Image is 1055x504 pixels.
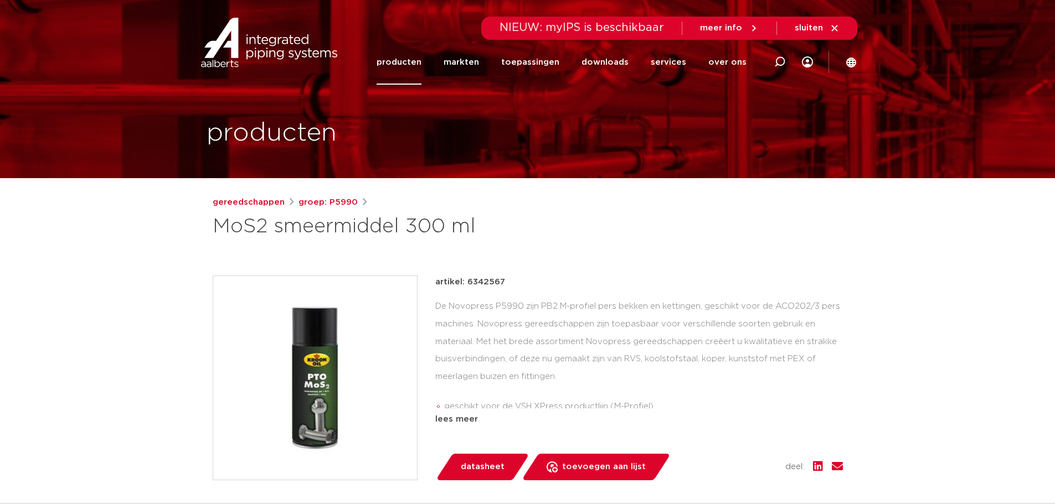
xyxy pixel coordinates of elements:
span: datasheet [461,458,505,476]
li: geschikt voor de VSH XPress productlijn (M-Profiel) [444,398,843,415]
a: sluiten [795,23,840,33]
span: sluiten [795,24,823,32]
p: artikel: 6342567 [435,276,505,289]
h1: producten [207,116,337,151]
a: over ons [708,40,747,85]
span: NIEUW: myIPS is beschikbaar [500,22,664,33]
a: meer info [700,23,759,33]
img: Product Image for MoS2 smeermiddel 300 ml [213,276,417,480]
a: groep: P5990 [299,196,358,209]
span: deel: [785,460,804,474]
div: De Novopress P5990 zijn PB2 M-profiel pers bekken en kettingen, geschikt voor de ACO202/3 pers ma... [435,298,843,408]
a: markten [444,40,479,85]
span: toevoegen aan lijst [562,458,646,476]
nav: Menu [377,40,747,85]
div: lees meer [435,413,843,426]
a: gereedschappen [213,196,285,209]
a: datasheet [435,454,529,480]
a: producten [377,40,421,85]
div: my IPS [802,40,813,85]
h1: MoS2 smeermiddel 300 ml [213,214,629,240]
a: services [651,40,686,85]
span: meer info [700,24,742,32]
a: downloads [581,40,629,85]
a: toepassingen [501,40,559,85]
